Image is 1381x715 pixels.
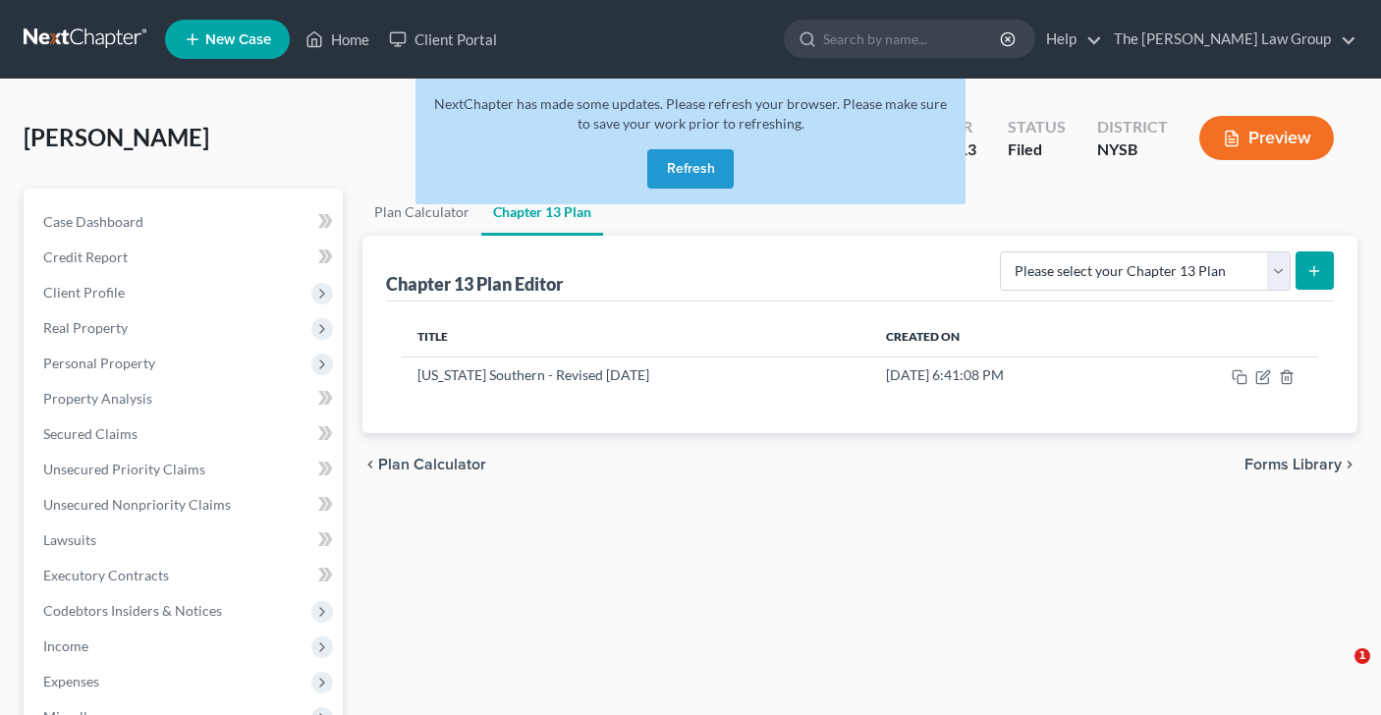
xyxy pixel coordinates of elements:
[823,21,1003,57] input: Search by name...
[43,461,205,477] span: Unsecured Priority Claims
[43,284,125,301] span: Client Profile
[402,357,870,394] td: [US_STATE] Southern - Revised [DATE]
[1342,457,1357,472] i: chevron_right
[28,381,343,416] a: Property Analysis
[43,567,169,583] span: Executory Contracts
[28,452,343,487] a: Unsecured Priority Claims
[1036,22,1102,57] a: Help
[362,189,481,236] a: Plan Calculator
[43,637,88,654] span: Income
[386,272,563,296] div: Chapter 13 Plan Editor
[1244,457,1342,472] span: Forms Library
[647,149,734,189] button: Refresh
[43,531,96,548] span: Lawsuits
[28,240,343,275] a: Credit Report
[28,416,343,452] a: Secured Claims
[362,457,378,472] i: chevron_left
[43,248,128,265] span: Credit Report
[870,317,1136,357] th: Created On
[43,319,128,336] span: Real Property
[379,22,507,57] a: Client Portal
[1008,116,1066,138] div: Status
[28,487,343,522] a: Unsecured Nonpriority Claims
[43,673,99,689] span: Expenses
[434,95,947,132] span: NextChapter has made some updates. Please refresh your browser. Please make sure to save your wor...
[1097,116,1168,138] div: District
[43,390,152,407] span: Property Analysis
[28,522,343,558] a: Lawsuits
[43,496,231,513] span: Unsecured Nonpriority Claims
[870,357,1136,394] td: [DATE] 6:41:08 PM
[1199,116,1334,160] button: Preview
[362,457,486,472] button: chevron_left Plan Calculator
[43,355,155,371] span: Personal Property
[1104,22,1356,57] a: The [PERSON_NAME] Law Group
[959,139,976,158] span: 13
[296,22,379,57] a: Home
[1008,138,1066,161] div: Filed
[1314,648,1361,695] iframe: Intercom live chat
[205,32,271,47] span: New Case
[43,425,138,442] span: Secured Claims
[1354,648,1370,664] span: 1
[402,317,870,357] th: Title
[28,558,343,593] a: Executory Contracts
[28,204,343,240] a: Case Dashboard
[43,213,143,230] span: Case Dashboard
[24,123,209,151] span: [PERSON_NAME]
[1097,138,1168,161] div: NYSB
[378,457,486,472] span: Plan Calculator
[1244,457,1357,472] button: Forms Library chevron_right
[43,602,222,619] span: Codebtors Insiders & Notices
